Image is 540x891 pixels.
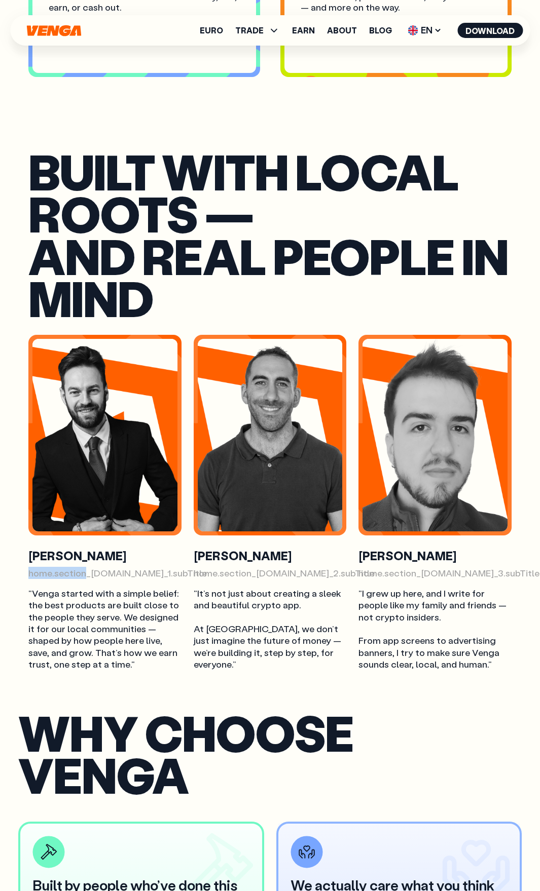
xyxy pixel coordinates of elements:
span: EN [404,22,445,38]
a: Earn [292,26,315,34]
img: home.section_6.box_2.title - home.section_6.box_2.subTitle [198,339,343,531]
p: home.section_[DOMAIN_NAME]_1.subTitle [28,567,182,579]
h1: WHY CHOOSE VENGA [18,711,522,796]
img: home.section_6.box_1.title - home.section_6.box_1.subTitle [32,339,177,531]
a: Euro [200,26,223,34]
p: home.section_[DOMAIN_NAME]_2.subTitle [194,567,347,579]
h2: Built with local roots — and real people in mind [28,150,512,319]
span: TRADE [235,24,280,36]
span: TRADE [235,26,264,34]
h3: [PERSON_NAME] [28,548,182,563]
h3: [PERSON_NAME] [358,548,512,563]
p: "I grew up here, and I write for people like my family and friends — not crypto insiders. From ap... [358,588,512,671]
svg: Home [25,25,82,36]
img: home.section_6.box_3.title - home.section_6.box_3.subTitle [363,339,508,531]
a: About [327,26,357,34]
p: home.section_[DOMAIN_NAME]_3.subTitle [358,567,512,579]
p: "It’s not just about creating a sleek and beautiful crypto app. At [GEOGRAPHIC_DATA], we don’t ju... [194,588,347,671]
button: Download [457,23,523,38]
p: "Venga started with a simple belief: the best products are built close to the people they serve. ... [28,588,182,671]
h3: [PERSON_NAME] [194,548,347,563]
img: flag-uk [408,25,418,35]
a: Blog [369,26,392,34]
